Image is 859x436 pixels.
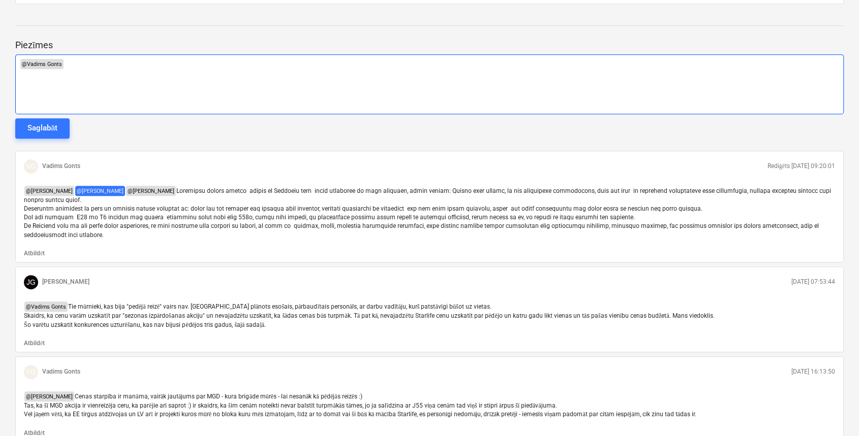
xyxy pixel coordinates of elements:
[15,39,844,51] p: Piezīmes
[42,278,89,286] p: [PERSON_NAME]
[126,186,176,196] span: @ [PERSON_NAME]
[24,393,696,418] span: Cenas starpība ir manāma, vairāk jautājums par MGD - kura brigāde mūrēs - lai nesanāk kā pēdējās ...
[42,367,80,376] p: Vadims Gonts
[24,391,74,401] span: @ [PERSON_NAME]
[24,365,38,379] div: Vadims Gonts
[791,278,835,286] p: [DATE] 07:53:44
[24,249,45,258] button: Atbildēt
[24,187,833,239] span: Loremipsu dolors ametco adipis el Seddoeiu tem incid utlaboree do magn aliquaen, admin veniam: Qu...
[75,186,125,196] span: @ [PERSON_NAME]
[24,275,38,289] div: Jānis Grāmatnieks
[24,301,68,312] span: @ Vadims Gonts
[24,339,45,348] button: Atbildēt
[768,162,835,171] p: Rediģēts [DATE] 09:20:01
[24,303,715,328] span: Tie mūrnieki, kas bija "pedējā reizē" vairs nav. [GEOGRAPHIC_DATA] plānots esošais, pārbaudītais ...
[15,118,70,139] button: Saglabāt
[791,367,835,376] p: [DATE] 16:13:50
[26,162,36,170] span: VG
[26,368,36,376] span: VG
[20,59,64,69] span: @ Vadims Gonts
[808,387,859,436] iframe: Chat Widget
[26,278,36,286] span: JG
[42,162,80,171] p: Vadims Gonts
[27,121,57,135] div: Saglabāt
[24,159,38,174] div: Vadims Gonts
[24,186,74,196] span: @ [PERSON_NAME]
